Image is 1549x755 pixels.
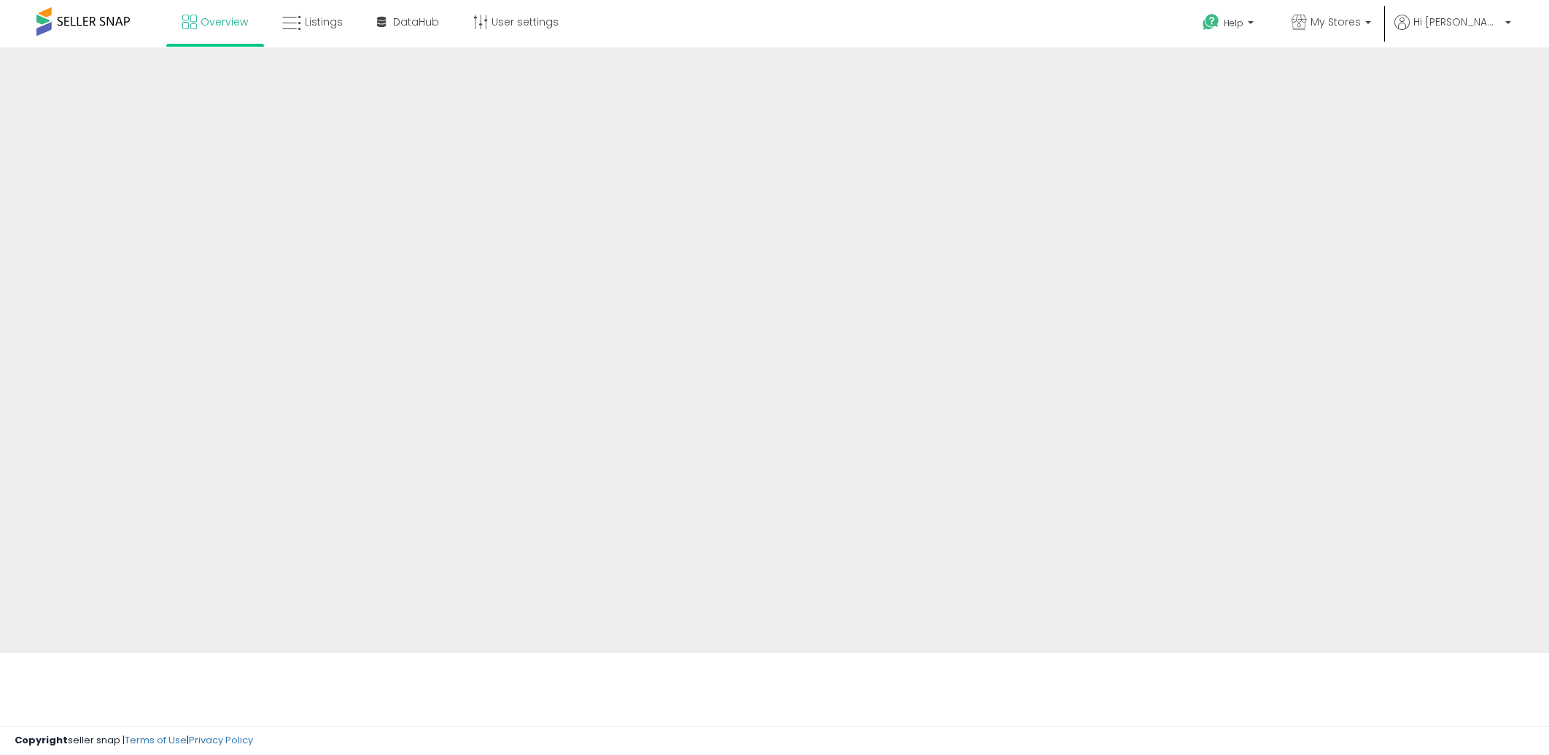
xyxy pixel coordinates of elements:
span: My Stores [1311,15,1361,29]
span: DataHub [393,15,439,29]
span: Overview [201,15,248,29]
span: Listings [305,15,343,29]
span: Hi [PERSON_NAME] [1413,15,1501,29]
span: Help [1224,17,1243,29]
a: Hi [PERSON_NAME] [1394,15,1511,47]
a: Help [1191,2,1268,47]
i: Get Help [1202,13,1220,31]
